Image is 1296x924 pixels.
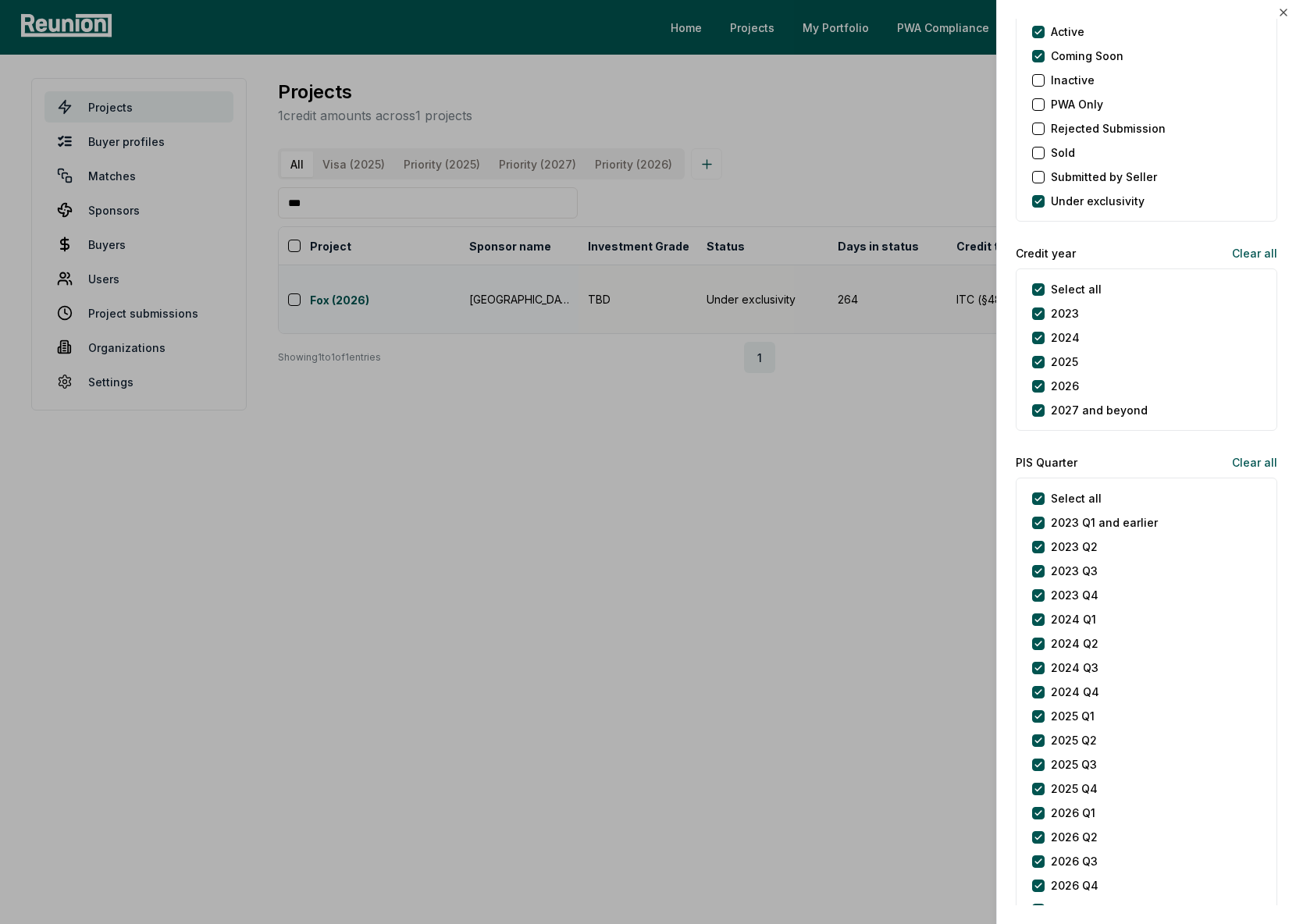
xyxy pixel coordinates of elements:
label: 2026 [1051,378,1079,394]
label: 2024 [1051,329,1080,346]
label: 2023 Q3 [1051,563,1098,579]
label: 2027 Q1 and later [1051,901,1148,918]
label: Select all [1051,490,1102,506]
label: 2026 Q1 [1051,805,1095,821]
label: 2023 Q4 [1051,587,1098,603]
label: 2025 Q1 [1051,708,1095,724]
label: 2023 Q2 [1051,538,1098,555]
label: PWA Only [1051,96,1103,112]
label: Sold [1051,144,1075,161]
label: 2024 Q1 [1051,611,1096,627]
label: PIS Quarter [1016,454,1077,471]
label: 2025 [1051,354,1078,370]
label: Active [1051,23,1084,40]
label: 2024 Q4 [1051,684,1099,700]
label: Under exclusivity [1051,193,1145,209]
label: 2025 Q4 [1051,780,1098,797]
label: 2026 Q2 [1051,829,1098,845]
label: 2024 Q3 [1051,659,1098,676]
label: 2026 Q3 [1051,853,1098,869]
label: Coming Soon [1051,48,1123,64]
label: 2024 Q2 [1051,635,1098,652]
label: 2027 and beyond [1051,402,1148,418]
label: 2023 [1051,305,1079,322]
label: 2025 Q3 [1051,756,1097,773]
label: 2023 Q1 and earlier [1051,514,1158,531]
label: Inactive [1051,72,1095,88]
label: Submitted by Seller [1051,169,1157,185]
button: Clear all [1219,237,1277,268]
button: Clear all [1219,446,1277,478]
label: 2025 Q2 [1051,732,1097,748]
label: 2026 Q4 [1051,877,1098,894]
label: Rejected Submission [1051,120,1166,137]
label: Credit year [1016,245,1076,261]
label: Select all [1051,281,1102,297]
